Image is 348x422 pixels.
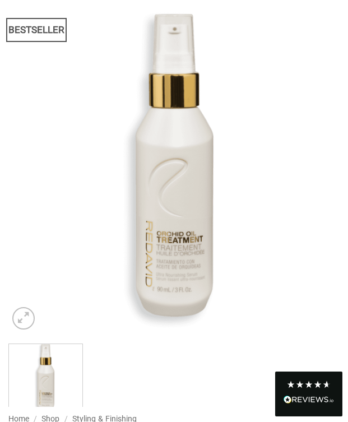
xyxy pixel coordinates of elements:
div: Read All Reviews [284,393,334,408]
a: Zoom [12,307,35,330]
img: REDAVID Orchid Oil Treatment 90ml [9,341,82,415]
img: REVIEWS.io [284,396,334,404]
div: 4.8 Stars [286,380,331,389]
img: REDAVID Orchid Oil Treatment 1 [8,1,340,332]
div: Read All Reviews [275,372,342,416]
